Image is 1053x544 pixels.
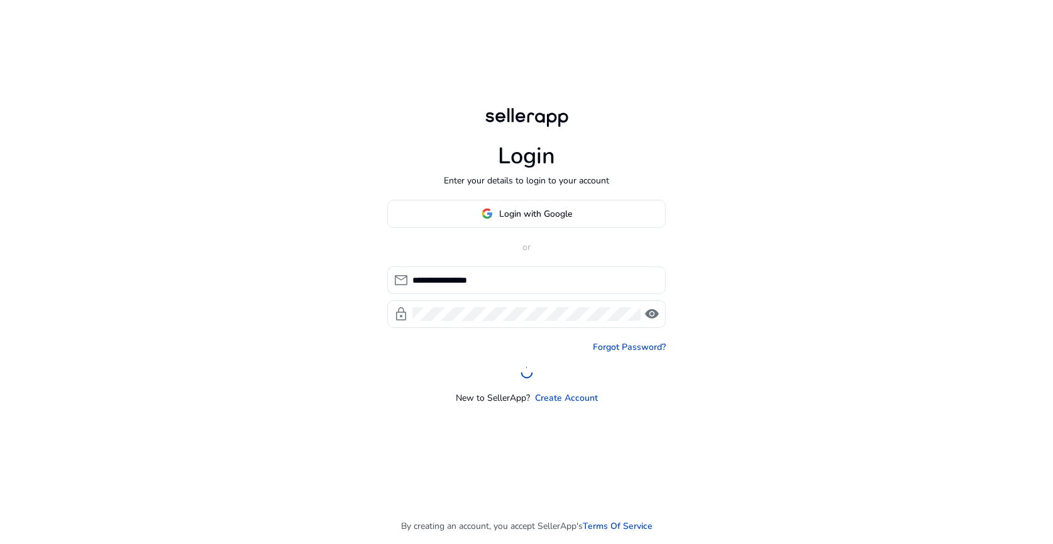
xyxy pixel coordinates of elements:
span: visibility [644,307,659,322]
button: Login with Google [387,200,666,228]
p: New to SellerApp? [456,391,530,405]
a: Forgot Password? [593,340,666,354]
a: Create Account [535,391,598,405]
span: mail [394,273,409,288]
h1: Login [498,143,555,170]
span: lock [394,307,409,322]
p: Enter your details to login to your account [444,174,609,187]
p: or [387,241,666,254]
span: Login with Google [499,207,572,220]
img: google-logo.svg [482,208,493,219]
a: Terms Of Service [583,520,653,533]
